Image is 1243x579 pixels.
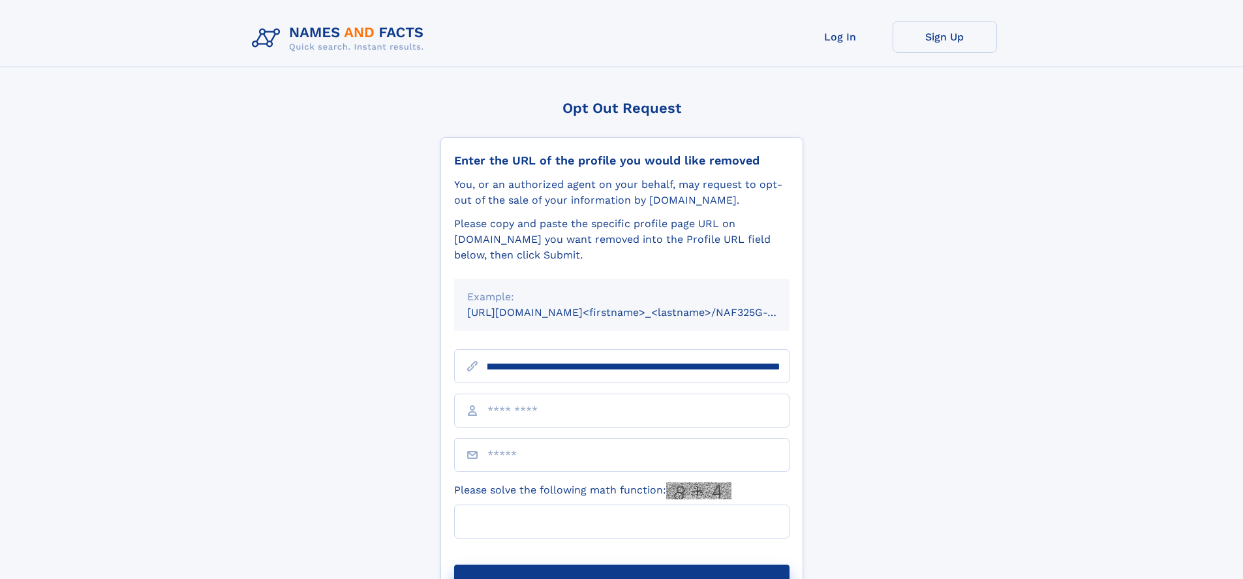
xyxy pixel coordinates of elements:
[454,482,731,499] label: Please solve the following math function:
[454,153,790,168] div: Enter the URL of the profile you would like removed
[788,21,893,53] a: Log In
[454,177,790,208] div: You, or an authorized agent on your behalf, may request to opt-out of the sale of your informatio...
[440,100,803,116] div: Opt Out Request
[893,21,997,53] a: Sign Up
[247,21,435,56] img: Logo Names and Facts
[454,216,790,263] div: Please copy and paste the specific profile page URL on [DOMAIN_NAME] you want removed into the Pr...
[467,289,776,305] div: Example:
[467,306,814,319] small: [URL][DOMAIN_NAME]<firstname>_<lastname>/NAF325G-xxxxxxxx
